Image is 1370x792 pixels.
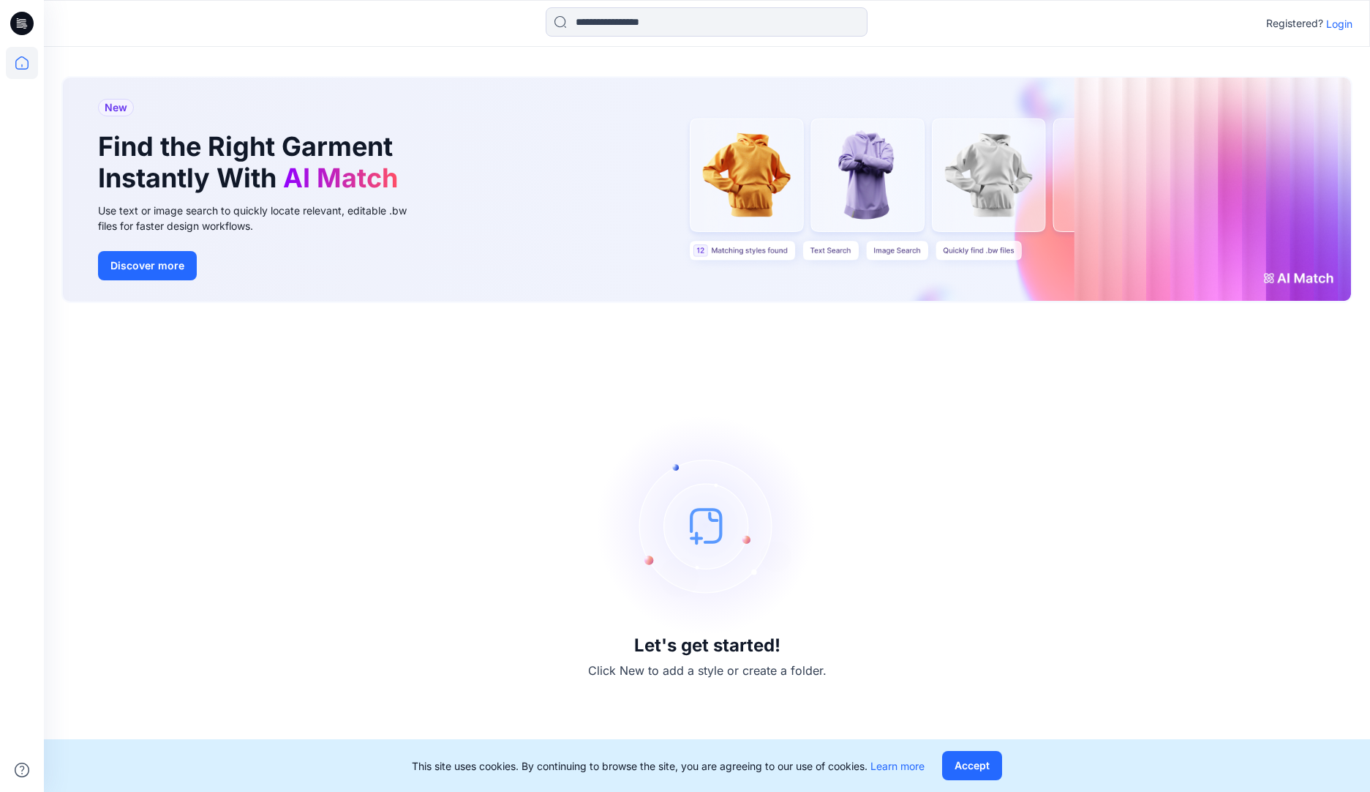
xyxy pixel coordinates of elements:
h1: Find the Right Garment Instantly With [98,131,405,194]
span: AI Match [283,162,398,194]
a: Learn more [870,760,925,772]
div: Use text or image search to quickly locate relevant, editable .bw files for faster design workflows. [98,203,427,234]
span: New [105,99,127,116]
p: Registered? [1266,15,1323,32]
p: Login [1326,16,1352,31]
p: Click New to add a style or create a folder. [588,662,827,679]
p: This site uses cookies. By continuing to browse the site, you are agreeing to our use of cookies. [412,758,925,774]
button: Accept [942,751,1002,780]
h3: Let's get started! [634,635,780,656]
button: Discover more [98,251,197,280]
img: empty-state-image.svg [598,416,817,635]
